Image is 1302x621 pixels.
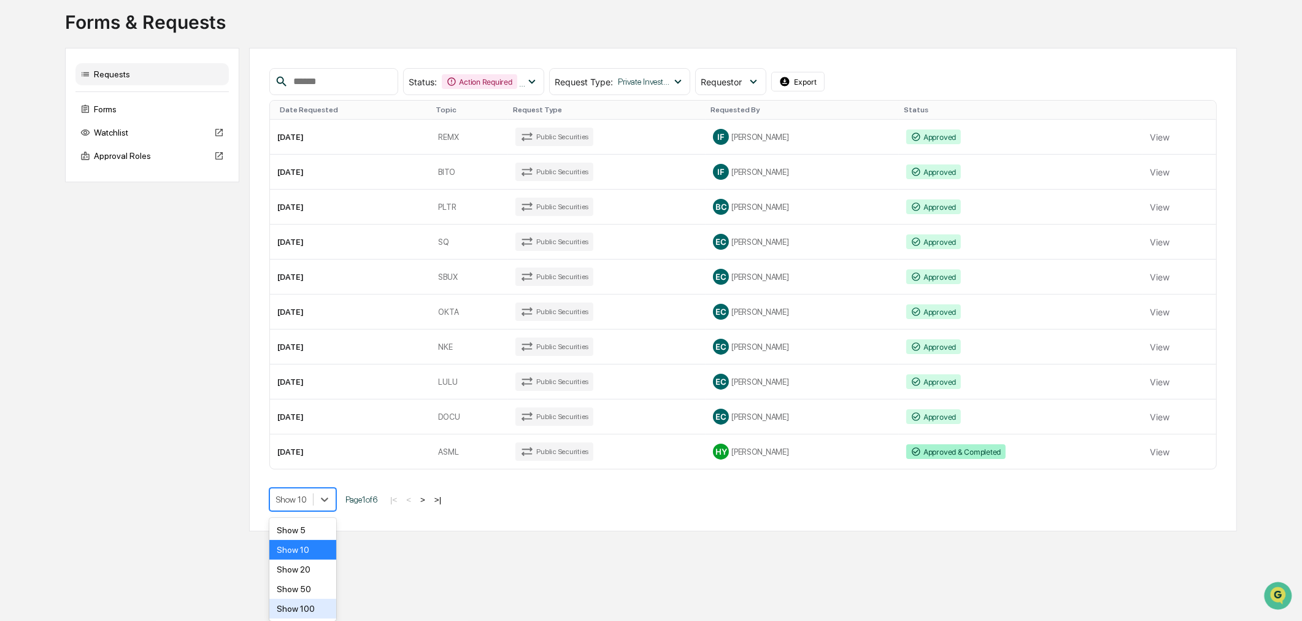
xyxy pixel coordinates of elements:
[89,252,99,262] div: 🗄️
[431,434,509,469] td: ASML
[431,120,509,155] td: REMX
[38,167,99,177] span: [PERSON_NAME]
[431,155,509,190] td: BITO
[713,409,729,425] div: EC
[270,399,431,434] td: [DATE]
[7,246,84,268] a: 🖐️Preclearance
[713,164,729,180] div: IF
[431,399,509,434] td: DOCU
[209,98,223,112] button: Start new chat
[1150,439,1169,464] button: View
[1150,125,1169,149] button: View
[515,442,593,461] div: Public Securities
[515,372,593,391] div: Public Securities
[403,495,415,505] button: <
[713,374,892,390] div: [PERSON_NAME]
[713,199,729,215] div: BC
[906,339,961,354] div: Approved
[1150,334,1169,359] button: View
[431,495,445,505] button: >|
[904,106,1138,114] div: Status
[431,225,509,260] td: SQ
[417,495,429,505] button: >
[515,163,593,181] div: Public Securities
[270,190,431,225] td: [DATE]
[55,106,174,116] div: We're offline, we'll be back soon
[1150,404,1169,429] button: View
[270,364,431,399] td: [DATE]
[387,495,401,505] button: |<
[513,106,701,114] div: Request Type
[25,251,79,263] span: Preclearance
[906,374,961,389] div: Approved
[270,155,431,190] td: [DATE]
[1263,580,1296,614] iframe: Open customer support
[713,339,729,355] div: EC
[442,74,517,89] div: Action Required
[431,190,509,225] td: PLTR
[713,234,892,250] div: [PERSON_NAME]
[270,295,431,330] td: [DATE]
[269,540,336,560] div: Show 10
[906,409,961,424] div: Approved
[713,374,729,390] div: EC
[701,77,742,87] span: Requestor
[102,167,106,177] span: •
[906,234,961,249] div: Approved
[269,560,336,579] div: Show 20
[436,106,504,114] div: Topic
[431,295,509,330] td: OKTA
[713,339,892,355] div: [PERSON_NAME]
[713,304,892,320] div: [PERSON_NAME]
[409,77,437,87] span: Status :
[515,198,593,216] div: Public Securities
[713,129,892,145] div: [PERSON_NAME]
[515,233,593,251] div: Public Securities
[75,63,229,85] div: Requests
[515,128,593,146] div: Public Securities
[906,269,961,284] div: Approved
[109,200,134,210] span: [DATE]
[12,94,34,116] img: 1746055101610-c473b297-6a78-478c-a979-82029cc54cd1
[771,72,825,91] button: Export
[431,330,509,364] td: NKE
[12,188,32,208] img: Rachel Stanley
[38,200,99,210] span: [PERSON_NAME]
[190,134,223,148] button: See all
[713,164,892,180] div: [PERSON_NAME]
[713,234,729,250] div: EC
[1150,229,1169,254] button: View
[1150,299,1169,324] button: View
[270,225,431,260] td: [DATE]
[906,444,1006,459] div: Approved & Completed
[102,200,106,210] span: •
[713,409,892,425] div: [PERSON_NAME]
[12,26,223,45] p: How can we help?
[555,77,613,87] span: Request Type :
[25,274,77,287] span: Data Lookup
[122,304,148,314] span: Pylon
[515,268,593,286] div: Public Securities
[711,106,894,114] div: Requested By
[87,304,148,314] a: Powered byPylon
[280,106,426,114] div: Date Requested
[713,304,729,320] div: EC
[269,579,336,599] div: Show 50
[270,330,431,364] td: [DATE]
[270,434,431,469] td: [DATE]
[12,155,32,175] img: Rachel Stanley
[713,199,892,215] div: [PERSON_NAME]
[269,599,336,619] div: Show 100
[270,260,431,295] td: [DATE]
[75,145,229,167] div: Approval Roles
[713,269,892,285] div: [PERSON_NAME]
[713,129,729,145] div: IF
[431,260,509,295] td: SBUX
[270,120,431,155] td: [DATE]
[75,121,229,144] div: Watchlist
[12,136,82,146] div: Past conversations
[713,444,729,460] div: HY
[1150,195,1169,219] button: View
